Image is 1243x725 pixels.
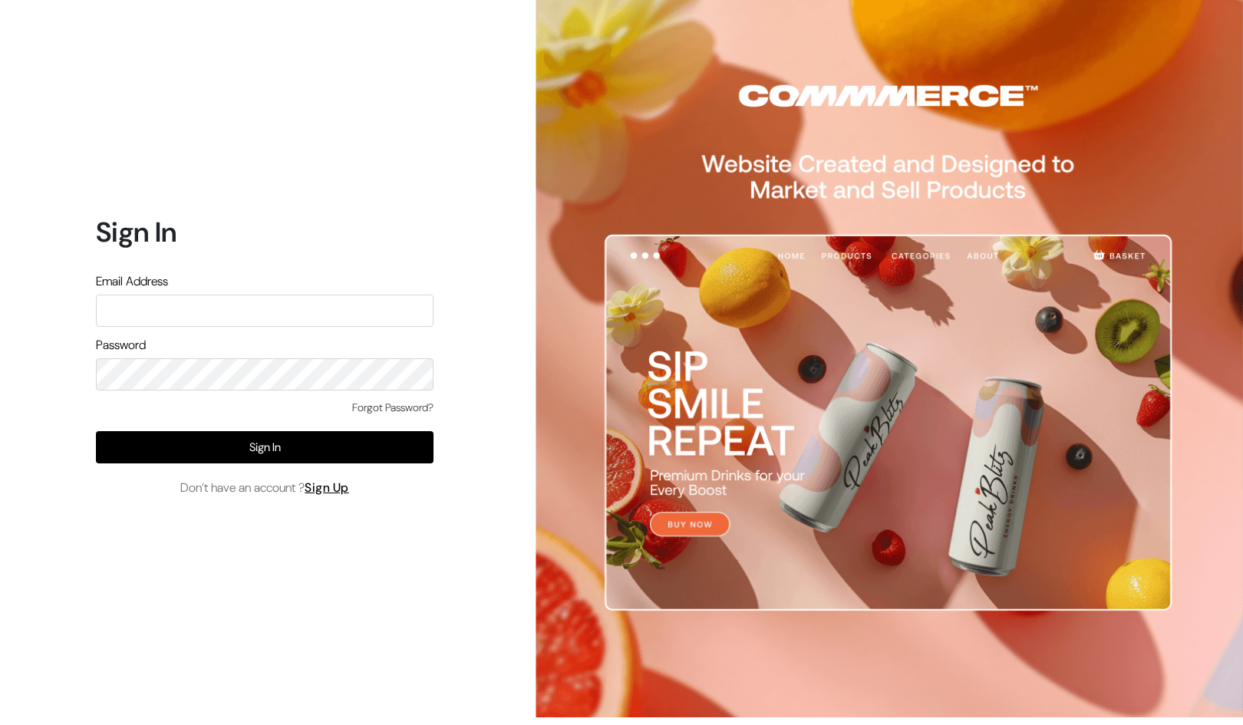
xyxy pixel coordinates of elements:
[180,479,349,497] span: Don’t have an account ?
[96,272,168,291] label: Email Address
[96,336,146,354] label: Password
[96,431,434,463] button: Sign In
[96,216,434,249] h1: Sign In
[352,400,434,416] a: Forgot Password?
[305,479,349,496] a: Sign Up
